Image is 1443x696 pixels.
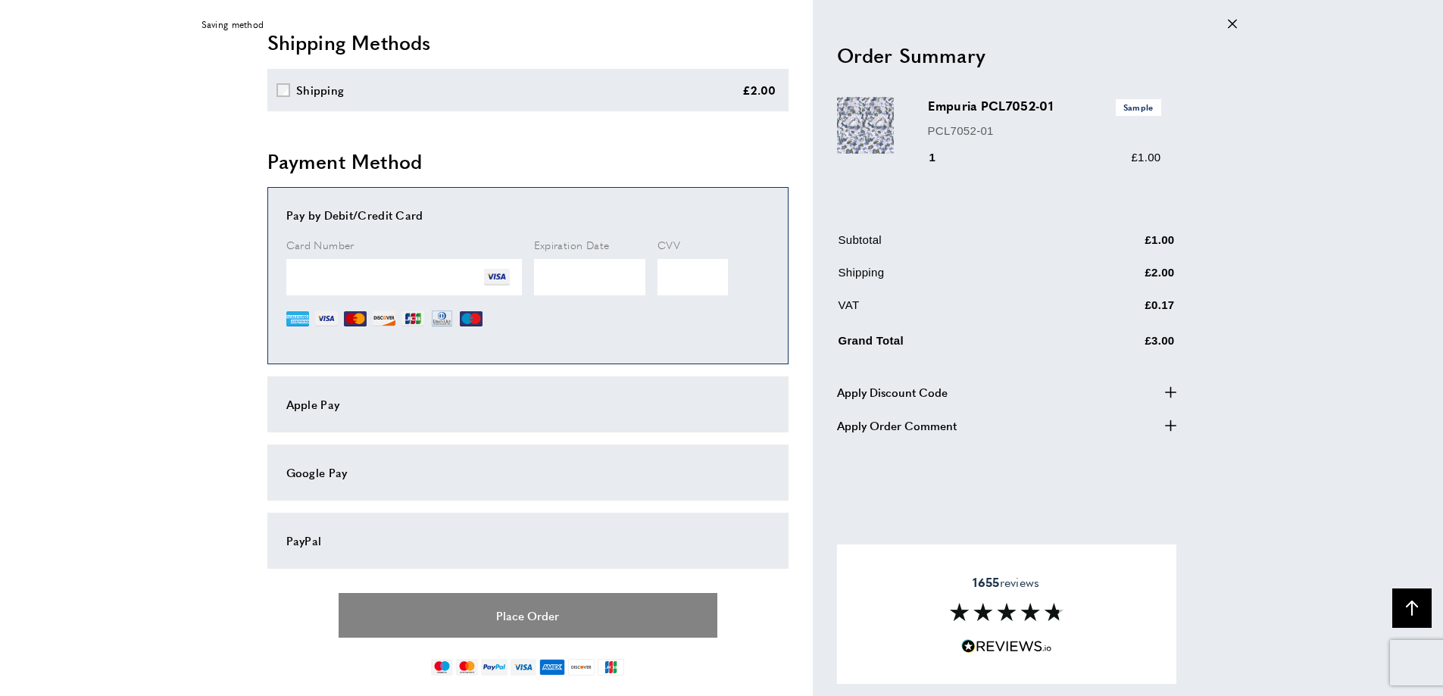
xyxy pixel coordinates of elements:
[339,593,717,638] button: Place Order
[598,659,624,676] img: jcb
[430,307,454,330] img: DN.png
[344,307,367,330] img: MC.png
[657,237,680,252] span: CVV
[431,659,453,676] img: maestro
[460,307,483,330] img: MI.png
[928,148,957,167] div: 1
[373,307,395,330] img: DI.png
[286,532,770,550] div: PayPal
[192,8,1252,42] div: off
[481,659,508,676] img: paypal
[201,17,264,32] span: Saving method
[1070,231,1175,261] td: £1.00
[839,329,1069,361] td: Grand Total
[742,81,776,99] div: £2.00
[837,97,894,154] img: Empuria PCL7052-01
[456,659,478,676] img: mastercard
[286,206,770,224] div: Pay by Debit/Credit Card
[1070,264,1175,293] td: £2.00
[1070,296,1175,326] td: £0.17
[657,259,728,295] iframe: Secure Credit Card Frame - CVV
[961,639,1052,654] img: Reviews.io 5 stars
[539,659,566,676] img: american-express
[837,382,948,401] span: Apply Discount Code
[1131,151,1160,164] span: £1.00
[511,659,536,676] img: visa
[286,463,770,482] div: Google Pay
[401,307,424,330] img: JCB.png
[837,41,1176,68] h2: Order Summary
[1116,99,1161,115] span: Sample
[568,659,595,676] img: discover
[950,603,1064,621] img: Reviews section
[839,264,1069,293] td: Shipping
[973,573,999,591] strong: 1655
[1228,17,1237,32] div: Close message
[839,296,1069,326] td: VAT
[315,307,338,330] img: VI.png
[286,395,770,414] div: Apple Pay
[837,416,957,434] span: Apply Order Comment
[839,231,1069,261] td: Subtotal
[286,259,522,295] iframe: Secure Credit Card Frame - Credit Card Number
[928,97,1161,115] h3: Empuria PCL7052-01
[484,264,510,290] img: VI.png
[286,237,355,252] span: Card Number
[534,259,646,295] iframe: Secure Credit Card Frame - Expiration Date
[267,148,789,175] h2: Payment Method
[286,307,309,330] img: AE.png
[296,81,344,99] div: Shipping
[928,121,1161,139] p: PCL7052-01
[973,575,1039,590] span: reviews
[1070,329,1175,361] td: £3.00
[534,237,610,252] span: Expiration Date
